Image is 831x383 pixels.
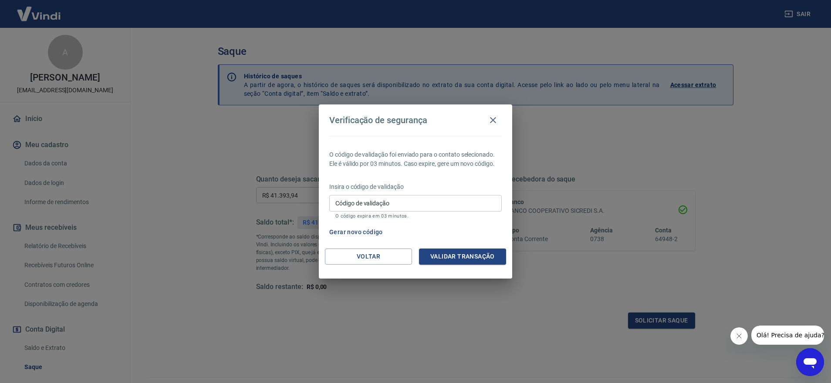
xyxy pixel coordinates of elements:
[325,249,412,265] button: Voltar
[730,327,748,345] iframe: Close message
[419,249,506,265] button: Validar transação
[329,115,427,125] h4: Verificação de segurança
[796,348,824,376] iframe: Button to launch messaging window
[326,224,386,240] button: Gerar novo código
[5,6,73,13] span: Olá! Precisa de ajuda?
[329,182,502,191] p: Insira o código de validação
[329,150,502,168] p: O código de validação foi enviado para o contato selecionado. Ele é válido por 03 minutos. Caso e...
[335,213,496,219] p: O código expira em 03 minutos.
[751,326,824,345] iframe: Message from company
